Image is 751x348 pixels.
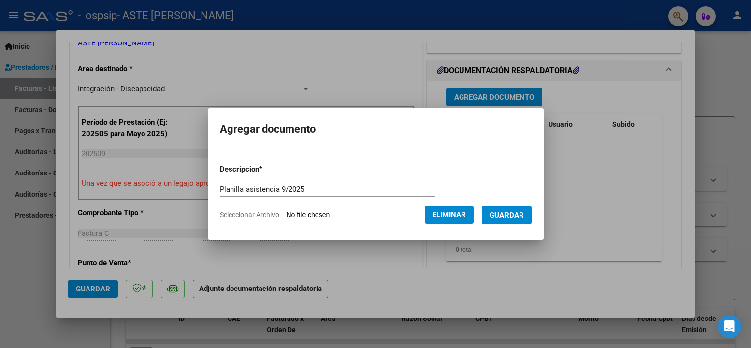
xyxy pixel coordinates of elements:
span: Guardar [490,211,524,220]
span: Eliminar [433,210,466,219]
div: Open Intercom Messenger [718,315,741,338]
p: Descripcion [220,164,314,175]
button: Eliminar [425,206,474,224]
span: Seleccionar Archivo [220,211,279,219]
button: Guardar [482,206,532,224]
h2: Agregar documento [220,120,532,139]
